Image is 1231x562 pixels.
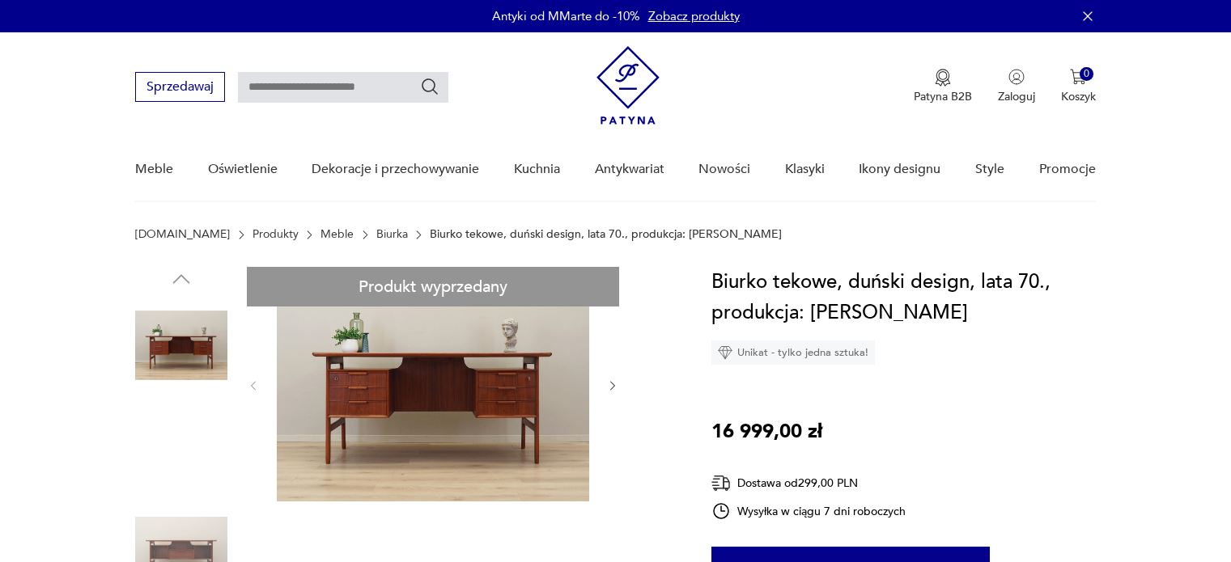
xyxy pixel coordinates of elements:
[135,403,227,495] img: Zdjęcie produktu Biurko tekowe, duński design, lata 70., produkcja: Omann Jun
[711,340,875,365] div: Unikat - tylko jedna sztuka!
[247,267,619,306] div: Produkt wyprzedany
[711,267,1096,328] h1: Biurko tekowe, duński design, lata 70., produkcja: [PERSON_NAME]
[698,138,750,201] a: Nowości
[135,82,225,94] a: Sprzedawaj
[312,138,479,201] a: Dekoracje i przechowywanie
[914,69,972,104] a: Ikona medaluPatyna B2B
[135,72,225,102] button: Sprzedawaj
[1080,67,1093,81] div: 0
[1070,69,1086,85] img: Ikona koszyka
[998,69,1035,104] button: Zaloguj
[935,69,951,87] img: Ikona medalu
[320,228,354,241] a: Meble
[785,138,825,201] a: Klasyki
[914,69,972,104] button: Patyna B2B
[595,138,664,201] a: Antykwariat
[711,501,906,521] div: Wysyłka w ciągu 7 dni roboczych
[1039,138,1096,201] a: Promocje
[711,473,731,493] img: Ikona dostawy
[1061,69,1096,104] button: 0Koszyk
[420,77,439,96] button: Szukaj
[998,89,1035,104] p: Zaloguj
[135,228,230,241] a: [DOMAIN_NAME]
[975,138,1004,201] a: Style
[135,299,227,391] img: Zdjęcie produktu Biurko tekowe, duński design, lata 70., produkcja: Omann Jun
[859,138,940,201] a: Ikony designu
[492,8,640,24] p: Antyki od MMarte do -10%
[1061,89,1096,104] p: Koszyk
[711,416,822,447] p: 16 999,00 zł
[596,46,660,125] img: Patyna - sklep z meblami i dekoracjami vintage
[135,138,173,201] a: Meble
[1008,69,1025,85] img: Ikonka użytkownika
[648,8,740,24] a: Zobacz produkty
[430,228,782,241] p: Biurko tekowe, duński design, lata 70., produkcja: [PERSON_NAME]
[914,89,972,104] p: Patyna B2B
[514,138,560,201] a: Kuchnia
[376,228,408,241] a: Biurka
[208,138,278,201] a: Oświetlenie
[718,345,732,360] img: Ikona diamentu
[277,267,589,501] img: Zdjęcie produktu Biurko tekowe, duński design, lata 70., produkcja: Omann Jun
[711,473,906,493] div: Dostawa od 299,00 PLN
[253,228,299,241] a: Produkty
